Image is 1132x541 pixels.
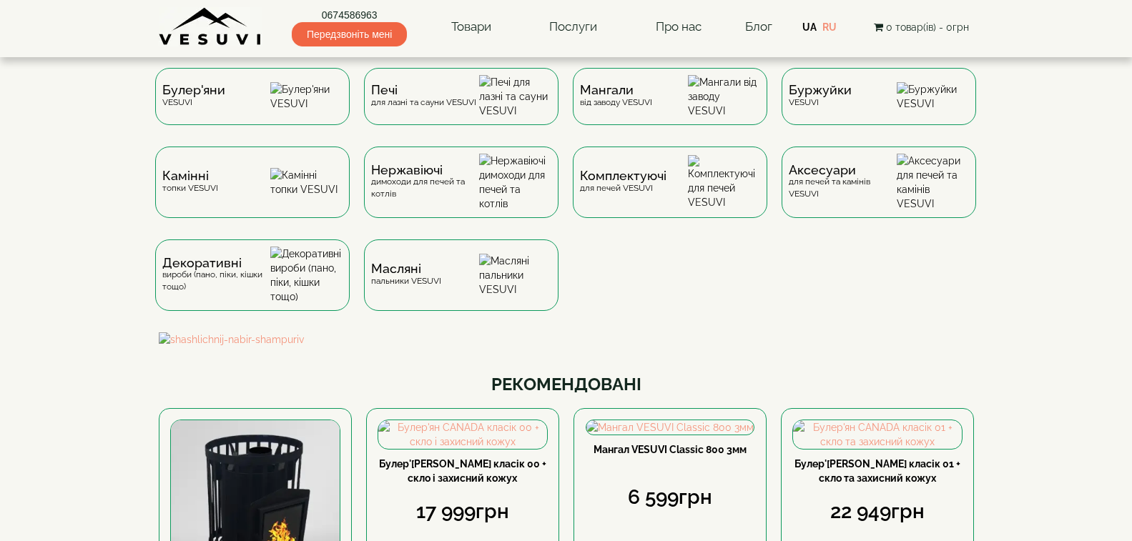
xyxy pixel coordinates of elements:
span: Масляні [371,263,441,274]
div: для печей та камінів VESUVI [789,164,897,200]
span: Нержавіючі [371,164,479,176]
a: Аксесуаридля печей та камінів VESUVI Аксесуари для печей та камінів VESUVI [774,147,983,239]
img: Мангали від заводу VESUVI [688,75,760,118]
span: Печі [371,84,476,96]
a: Печідля лазні та сауни VESUVI Печі для лазні та сауни VESUVI [357,68,566,147]
span: Комплектуючі [580,170,666,182]
div: VESUVI [789,84,852,108]
span: Аксесуари [789,164,897,176]
span: Буржуйки [789,84,852,96]
a: Про нас [641,11,716,44]
a: Блог [745,19,772,34]
a: RU [822,21,837,33]
div: 6 599грн [585,483,755,512]
img: Завод VESUVI [159,7,262,46]
div: димоходи для печей та котлів [371,164,479,200]
a: Нержавіючідимоходи для печей та котлів Нержавіючі димоходи для печей та котлів [357,147,566,239]
a: Товари [437,11,506,44]
div: топки VESUVI [162,170,218,194]
span: Передзвоніть мені [292,22,407,46]
div: 17 999грн [378,497,548,526]
img: Булер'ян CANADA класік 00 + скло і захисний кожух [378,420,547,449]
span: Булер'яни [162,84,225,96]
div: для лазні та сауни VESUVI [371,84,476,108]
a: Комплектуючідля печей VESUVI Комплектуючі для печей VESUVI [566,147,774,239]
a: Масляніпальники VESUVI Масляні пальники VESUVI [357,239,566,332]
img: Булер'яни VESUVI [270,82,343,111]
a: БуржуйкиVESUVI Буржуйки VESUVI [774,68,983,147]
div: пальники VESUVI [371,263,441,287]
div: 22 949грн [792,497,963,526]
a: Декоративнівироби (пано, піки, кішки тощо) Декоративні вироби (пано, піки, кішки тощо) [148,239,357,332]
span: Мангали [580,84,652,96]
a: Каміннітопки VESUVI Камінні топки VESUVI [148,147,357,239]
a: Мангаливід заводу VESUVI Мангали від заводу VESUVI [566,68,774,147]
img: Масляні пальники VESUVI [479,254,551,297]
a: Булер'[PERSON_NAME] класік 01 + скло та захисний кожух [794,458,960,484]
img: Булер'ян CANADA класік 01 + скло та захисний кожух [793,420,962,449]
a: Послуги [535,11,611,44]
div: від заводу VESUVI [580,84,652,108]
button: 0 товар(ів) - 0грн [870,19,973,35]
span: 0 товар(ів) - 0грн [886,21,969,33]
img: Нержавіючі димоходи для печей та котлів [479,154,551,211]
a: 0674586963 [292,8,407,22]
img: Декоративні вироби (пано, піки, кішки тощо) [270,247,343,304]
img: shashlichnij-nabir-shampuriv [159,332,974,347]
div: вироби (пано, піки, кішки тощо) [162,257,270,293]
span: Камінні [162,170,218,182]
a: UA [802,21,817,33]
img: Буржуйки VESUVI [897,82,969,111]
img: Комплектуючі для печей VESUVI [688,155,760,209]
img: Камінні топки VESUVI [270,168,343,197]
div: для печей VESUVI [580,170,666,194]
a: Булер'[PERSON_NAME] класік 00 + скло і захисний кожух [379,458,546,484]
img: Печі для лазні та сауни VESUVI [479,75,551,118]
img: Аксесуари для печей та камінів VESUVI [897,154,969,211]
img: Мангал VESUVI Classic 800 3мм [586,420,754,435]
span: Декоративні [162,257,270,269]
div: VESUVI [162,84,225,108]
a: Мангал VESUVI Classic 800 3мм [594,444,747,455]
a: Булер'яниVESUVI Булер'яни VESUVI [148,68,357,147]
